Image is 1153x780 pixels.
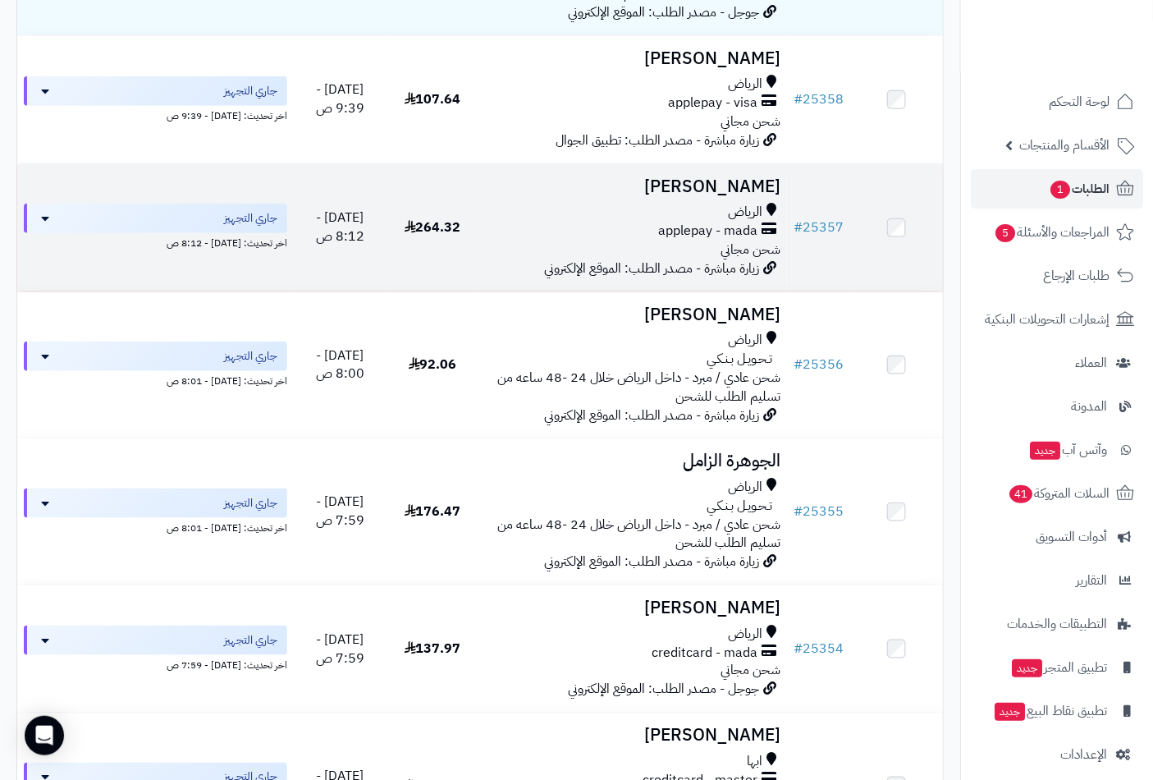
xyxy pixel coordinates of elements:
div: اخر تحديث: [DATE] - 8:01 ص [24,371,287,388]
span: زيارة مباشرة - مصدر الطلب: الموقع الإلكتروني [544,259,759,278]
span: تـحـويـل بـنـكـي [707,497,772,516]
span: ابها [747,753,762,772]
span: 5 [995,223,1016,243]
span: creditcard - mada [652,644,757,663]
span: جديد [1012,659,1042,677]
span: جاري التجهيز [224,83,277,99]
span: [DATE] - 8:00 ص [316,346,364,384]
span: 92.06 [409,355,457,374]
a: السلات المتروكة41 [971,474,1143,513]
a: إشعارات التحويلات البنكية [971,300,1143,339]
a: #25355 [794,502,844,521]
span: زيارة مباشرة - مصدر الطلب: تطبيق الجوال [556,131,759,150]
span: المدونة [1071,395,1107,418]
span: [DATE] - 7:59 ص [316,492,364,530]
img: logo-2.png [1041,14,1137,48]
span: # [794,355,803,374]
a: العملاء [971,343,1143,383]
a: المراجعات والأسئلة5 [971,213,1143,252]
span: وآتس آب [1028,438,1107,461]
span: إشعارات التحويلات البنكية [985,308,1110,331]
span: applepay - visa [668,94,757,112]
span: 41 [1009,484,1034,504]
span: تطبيق المتجر [1010,656,1107,679]
a: طلبات الإرجاع [971,256,1143,296]
a: الإعدادات [971,735,1143,774]
h3: [PERSON_NAME] [486,177,781,196]
h3: [PERSON_NAME] [486,727,781,746]
a: وآتس آبجديد [971,430,1143,470]
span: جديد [995,703,1025,721]
a: المدونة [971,387,1143,426]
span: [DATE] - 8:12 ص [316,208,364,246]
span: # [794,639,803,658]
span: التقارير [1076,569,1107,592]
span: جاري التجهيز [224,632,277,649]
span: المراجعات والأسئلة [994,221,1110,244]
span: [DATE] - 9:39 ص [316,80,364,118]
h3: الجوهرة الزامل [486,452,781,470]
a: الطلبات1 [971,169,1143,209]
span: جاري التجهيز [224,348,277,365]
div: اخر تحديث: [DATE] - 9:39 ص [24,106,287,123]
span: جاري التجهيز [224,210,277,227]
span: أدوات التسويق [1036,525,1107,548]
a: تطبيق نقاط البيعجديد [971,691,1143,731]
span: السلات المتروكة [1008,482,1110,505]
span: # [794,218,803,237]
span: [DATE] - 7:59 ص [316,630,364,668]
span: applepay - mada [658,222,757,241]
div: Open Intercom Messenger [25,716,64,755]
span: 137.97 [405,639,461,658]
span: الإعدادات [1060,743,1107,766]
span: لوحة التحكم [1049,90,1110,113]
span: 1 [1050,180,1071,200]
span: شحن عادي / مبرد - داخل الرياض خلال 24 -48 ساعه من تسليم الطلب للشحن [497,515,780,553]
span: شحن مجاني [721,661,780,681]
div: اخر تحديث: [DATE] - 8:01 ص [24,518,287,535]
span: الرياض [728,203,762,222]
span: الأقسام والمنتجات [1019,134,1110,157]
span: طلبات الإرجاع [1043,264,1110,287]
span: الرياض [728,75,762,94]
a: لوحة التحكم [971,82,1143,122]
span: الرياض [728,331,762,350]
span: شحن مجاني [721,112,780,131]
span: الرياض [728,478,762,497]
a: التطبيقات والخدمات [971,604,1143,644]
a: #25356 [794,355,844,374]
span: 176.47 [405,502,461,521]
a: #25358 [794,89,844,109]
a: #25354 [794,639,844,658]
span: الطلبات [1049,177,1110,200]
span: شحن عادي / مبرد - داخل الرياض خلال 24 -48 ساعه من تسليم الطلب للشحن [497,368,780,406]
span: تطبيق نقاط البيع [993,700,1107,723]
h3: [PERSON_NAME] [486,305,781,324]
h3: [PERSON_NAME] [486,599,781,617]
span: جاري التجهيز [224,495,277,512]
span: زيارة مباشرة - مصدر الطلب: الموقع الإلكتروني [544,552,759,571]
span: 107.64 [405,89,461,109]
span: جوجل - مصدر الطلب: الموقع الإلكتروني [568,2,759,22]
span: شحن مجاني [721,240,780,259]
span: جديد [1030,442,1060,460]
span: العملاء [1075,351,1107,374]
span: التطبيقات والخدمات [1007,613,1107,635]
span: 264.32 [405,218,461,237]
h3: [PERSON_NAME] [486,49,781,68]
span: # [794,89,803,109]
span: تـحـويـل بـنـكـي [707,350,772,369]
div: اخر تحديث: [DATE] - 8:12 ص [24,233,287,250]
span: زيارة مباشرة - مصدر الطلب: الموقع الإلكتروني [544,406,759,425]
a: تطبيق المتجرجديد [971,648,1143,687]
span: # [794,502,803,521]
a: #25357 [794,218,844,237]
a: أدوات التسويق [971,517,1143,557]
span: الرياض [728,625,762,644]
div: اخر تحديث: [DATE] - 7:59 ص [24,655,287,672]
a: التقارير [971,561,1143,600]
span: جوجل - مصدر الطلب: الموقع الإلكتروني [568,680,759,700]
